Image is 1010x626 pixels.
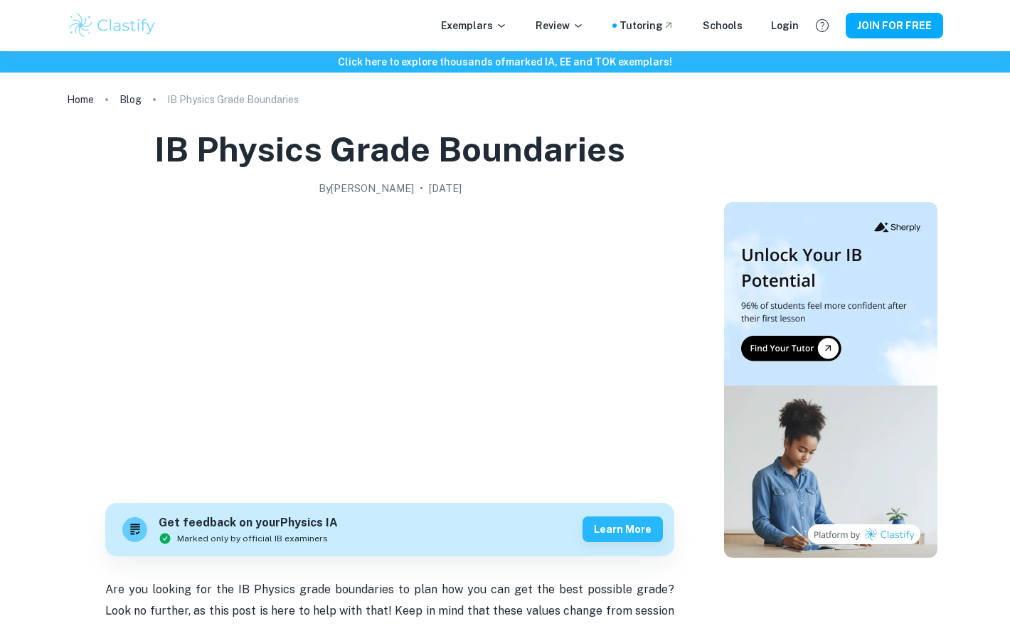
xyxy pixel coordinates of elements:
button: Help and Feedback [810,14,834,38]
a: Get feedback on yourPhysics IAMarked only by official IB examinersLearn more [105,503,674,556]
p: Exemplars [441,18,507,33]
h1: IB Physics Grade Boundaries [154,127,625,172]
a: Schools [703,18,743,33]
button: Learn more [583,516,663,542]
img: IB Physics Grade Boundaries cover image [105,202,674,487]
span: Marked only by official IB examiners [177,532,328,545]
h2: [DATE] [429,181,462,196]
p: • [420,181,423,196]
button: JOIN FOR FREE [846,13,943,38]
h6: Get feedback on your Physics IA [159,514,338,532]
p: Review [536,18,584,33]
p: IB Physics Grade Boundaries [167,92,299,107]
h2: By [PERSON_NAME] [319,181,414,196]
a: Home [67,90,94,110]
a: Blog [119,90,142,110]
img: Clastify logo [67,11,157,40]
a: Tutoring [620,18,674,33]
a: Login [771,18,799,33]
img: Thumbnail [724,202,937,558]
h6: Click here to explore thousands of marked IA, EE and TOK exemplars ! [3,54,1007,70]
